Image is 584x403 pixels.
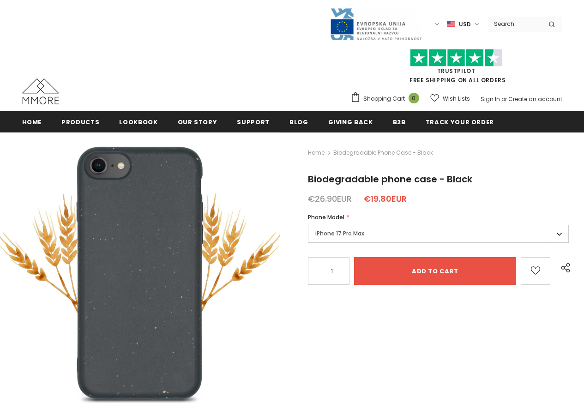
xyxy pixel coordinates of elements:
[328,118,373,126] span: Giving back
[447,20,455,28] img: USD
[437,67,476,75] a: Trustpilot
[61,111,99,132] a: Products
[22,118,42,126] span: Home
[459,20,471,29] span: USD
[178,118,217,126] span: Our Story
[363,94,405,103] span: Shopping Cart
[330,20,422,28] a: Javni Razpis
[289,111,308,132] a: Blog
[237,111,270,132] a: support
[501,95,507,103] span: or
[426,111,494,132] a: Track your order
[178,111,217,132] a: Our Story
[308,147,325,158] a: Home
[333,147,433,158] span: Biodegradable phone case - Black
[119,111,157,132] a: Lookbook
[409,93,419,103] span: 0
[308,193,352,205] span: €26.90EUR
[354,257,516,285] input: Add to cart
[350,92,424,106] a: Shopping Cart 0
[443,94,470,103] span: Wish Lists
[22,78,59,104] img: MMORE Cases
[237,118,270,126] span: support
[426,118,494,126] span: Track your order
[364,193,407,205] span: €19.80EUR
[328,111,373,132] a: Giving back
[289,118,308,126] span: Blog
[481,95,500,103] a: Sign In
[308,225,569,243] label: iPhone 17 Pro Max
[308,173,472,186] span: Biodegradable phone case - Black
[393,118,406,126] span: B2B
[22,111,42,132] a: Home
[350,53,562,84] span: FREE SHIPPING ON ALL ORDERS
[430,90,470,107] a: Wish Lists
[393,111,406,132] a: B2B
[410,49,502,67] img: Trust Pilot Stars
[508,95,562,103] a: Create an account
[330,7,422,41] img: Javni Razpis
[61,118,99,126] span: Products
[119,118,157,126] span: Lookbook
[488,17,542,30] input: Search Site
[308,213,344,221] span: Phone Model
